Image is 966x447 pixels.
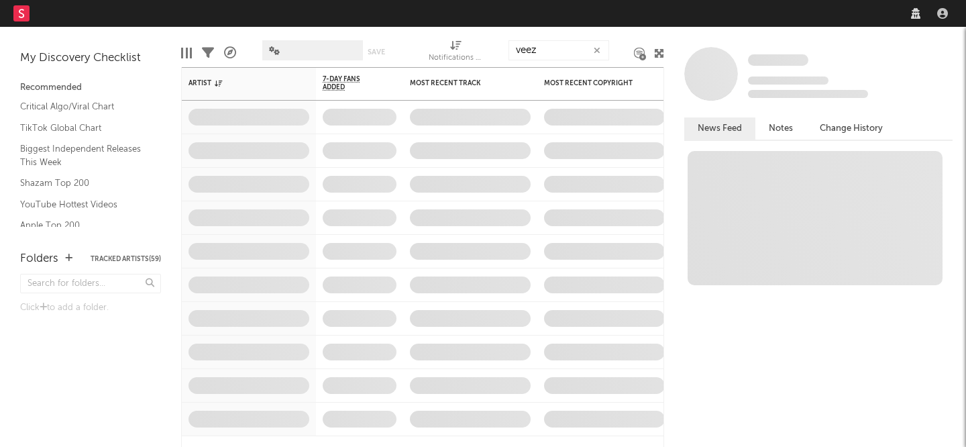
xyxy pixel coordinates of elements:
[20,121,148,136] a: TikTok Global Chart
[544,79,645,87] div: Most Recent Copyright
[20,176,148,191] a: Shazam Top 200
[748,54,808,66] span: Some Artist
[20,300,161,316] div: Click to add a folder.
[508,40,609,60] input: Search...
[684,117,755,140] button: News Feed
[20,274,161,293] input: Search for folders...
[91,256,161,262] button: Tracked Artists(59)
[20,50,161,66] div: My Discovery Checklist
[748,90,868,98] span: 0 fans last week
[202,34,214,72] div: Filters
[748,54,808,67] a: Some Artist
[189,79,289,87] div: Artist
[429,50,482,66] div: Notifications (Artist)
[368,48,385,56] button: Save
[20,197,148,212] a: YouTube Hottest Videos
[20,142,148,169] a: Biggest Independent Releases This Week
[20,80,161,96] div: Recommended
[748,77,828,85] span: Tracking Since: [DATE]
[224,34,236,72] div: A&R Pipeline
[410,79,511,87] div: Most Recent Track
[20,251,58,267] div: Folders
[20,99,148,114] a: Critical Algo/Viral Chart
[429,34,482,72] div: Notifications (Artist)
[181,34,192,72] div: Edit Columns
[806,117,896,140] button: Change History
[323,75,376,91] span: 7-Day Fans Added
[755,117,806,140] button: Notes
[20,218,148,233] a: Apple Top 200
